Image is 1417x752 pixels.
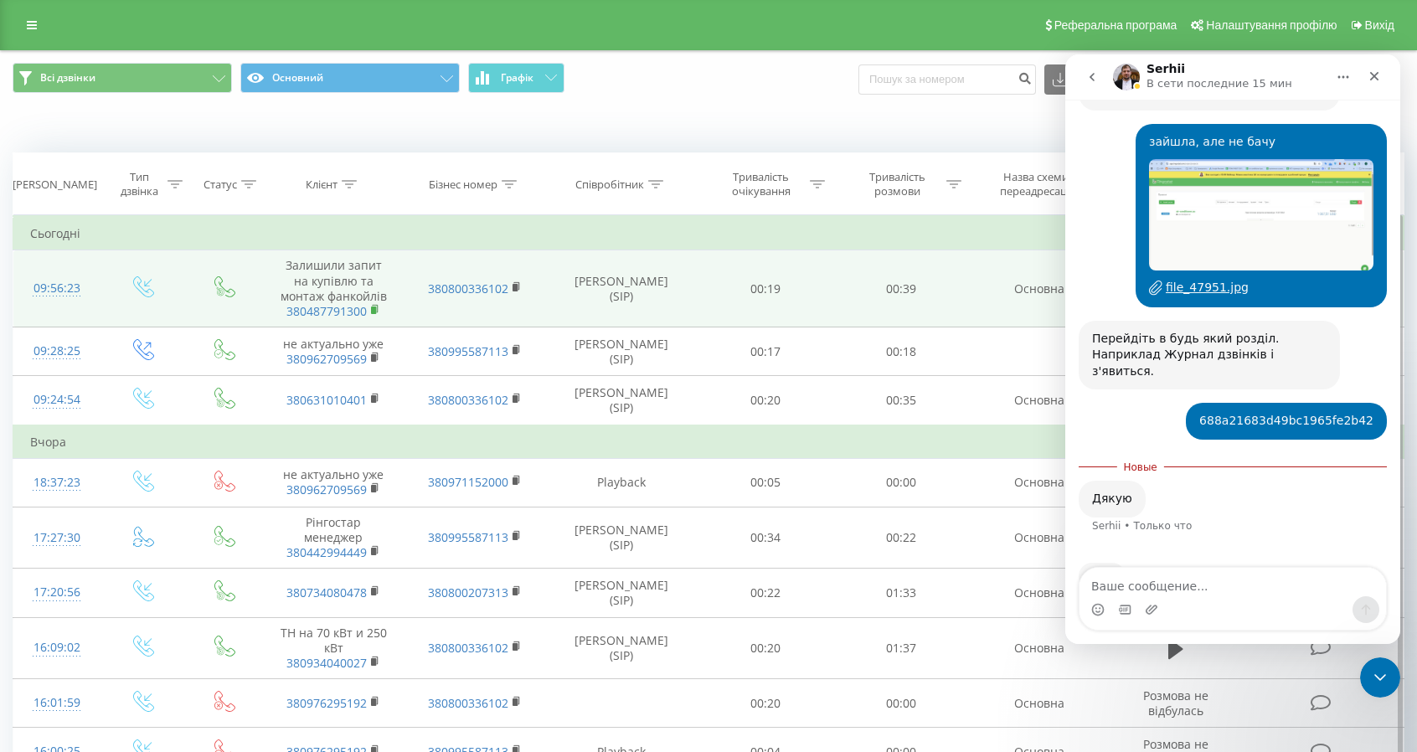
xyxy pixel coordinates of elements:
[263,327,404,376] td: не актуально уже
[833,679,969,728] td: 00:00
[833,250,969,327] td: 00:39
[40,71,95,85] span: Всі дзвінки
[428,640,508,656] a: 380800336102
[286,482,367,497] a: 380962709569
[969,617,1110,679] td: Основна
[286,695,367,711] a: 380976295192
[286,585,367,600] a: 380734080478
[833,327,969,376] td: 00:18
[428,529,508,545] a: 380995587113
[698,376,833,425] td: 00:20
[545,569,698,617] td: [PERSON_NAME] (SIP)
[698,507,833,569] td: 00:34
[13,178,97,192] div: [PERSON_NAME]
[1044,64,1135,95] button: Експорт
[698,327,833,376] td: 00:17
[969,679,1110,728] td: Основна
[575,178,644,192] div: Співробітник
[853,170,942,198] div: Тривалість розмови
[698,458,833,507] td: 00:05
[698,679,833,728] td: 00:20
[716,170,806,198] div: Тривалість очікування
[30,522,83,554] div: 17:27:30
[833,569,969,617] td: 01:33
[545,376,698,425] td: [PERSON_NAME] (SIP)
[991,170,1080,198] div: Назва схеми переадресації
[263,617,404,679] td: ТН на 70 кВт и 250 кВт
[698,250,833,327] td: 00:19
[30,272,83,305] div: 09:56:23
[428,474,508,490] a: 380971152000
[286,303,367,319] a: 380487791300
[468,63,564,93] button: Графік
[698,617,833,679] td: 00:20
[1143,688,1208,719] span: Розмова не відбулась
[13,425,1404,459] td: Вчора
[545,250,698,327] td: [PERSON_NAME] (SIP)
[698,569,833,617] td: 00:22
[1065,54,1400,644] iframe: Intercom live chat
[1360,657,1400,698] iframe: Intercom live chat
[263,507,404,569] td: Рінгостар менеджер
[969,376,1110,425] td: Основна
[545,617,698,679] td: [PERSON_NAME] (SIP)
[428,392,508,408] a: 380800336102
[1206,18,1337,32] span: Налаштування профілю
[286,351,367,367] a: 380962709569
[969,569,1110,617] td: Основна
[13,217,1404,250] td: Сьогодні
[833,507,969,569] td: 00:22
[263,458,404,507] td: не актуально уже
[501,72,533,84] span: Графік
[1054,18,1177,32] span: Реферальна програма
[429,178,497,192] div: Бізнес номер
[13,63,232,93] button: Всі дзвінки
[833,376,969,425] td: 00:35
[306,178,338,192] div: Клієнт
[263,250,404,327] td: Залишили запит на купівлю та монтаж фанкойлів
[833,617,969,679] td: 01:37
[858,64,1036,95] input: Пошук за номером
[115,170,163,198] div: Тип дзвінка
[969,458,1110,507] td: Основна
[545,327,698,376] td: [PERSON_NAME] (SIP)
[30,687,83,719] div: 16:01:59
[286,544,367,560] a: 380442994449
[30,576,83,609] div: 17:20:56
[969,507,1110,569] td: Основна
[286,392,367,408] a: 380631010401
[545,507,698,569] td: [PERSON_NAME] (SIP)
[545,458,698,507] td: Playback
[30,466,83,499] div: 18:37:23
[428,585,508,600] a: 380800207313
[30,335,83,368] div: 09:28:25
[428,343,508,359] a: 380995587113
[204,178,237,192] div: Статус
[1365,18,1394,32] span: Вихід
[428,281,508,296] a: 380800336102
[969,250,1110,327] td: Основна
[428,695,508,711] a: 380800336102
